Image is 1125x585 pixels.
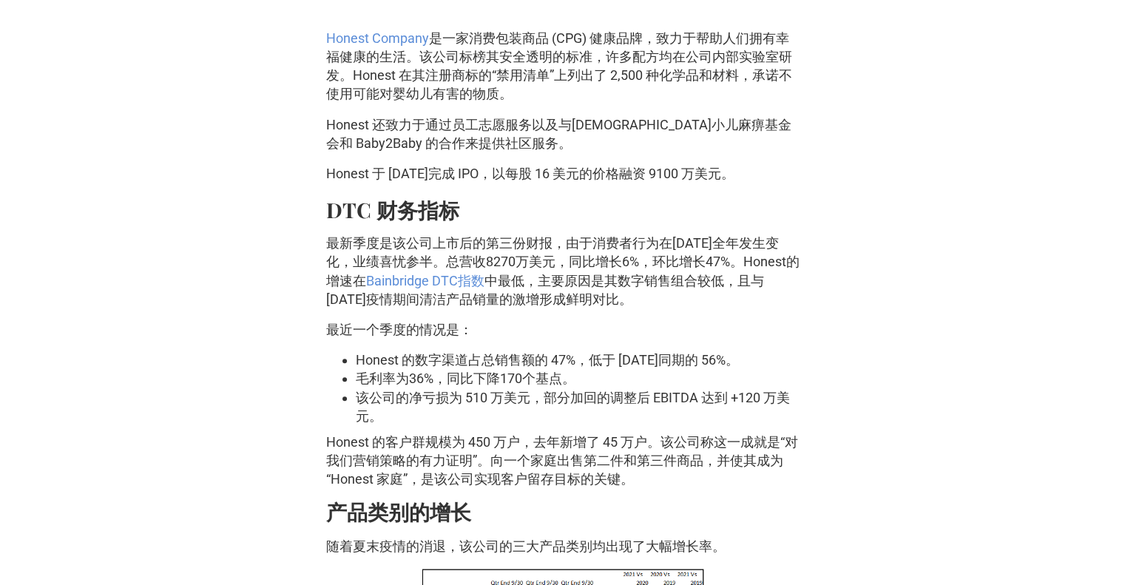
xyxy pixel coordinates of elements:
font: Honest 还致力于通过员工志愿服务以及与[DEMOGRAPHIC_DATA]小儿麻痹基金会和 Baby2Baby 的合作来提供社区服务。 [326,117,791,151]
font: 最新季度是该公司上市后的第三份财报，由于消费者行为在[DATE]全年发生变化，业绩喜忧参半。总营收8270万美元，同比增长6%，环比增长47%。Honest的增速在 [326,235,800,288]
font: 该公司的净亏损为 510 万美元，部分加回的调整后 EBITDA 达到 +120 万美元。 [356,390,790,424]
font: 最近一个季度的情况是： [326,322,473,337]
font: 产品类别的增长 [326,500,471,525]
font: 随着夏末疫情的消退，该公司的三大产品类别均出现了大幅增长率。 [326,538,726,554]
a: Honest Company [326,30,429,46]
font: Honest 的客户群规模为 450 万户，去年新增了 45 万户。该公司称这一成就是“对我们营销策略的有力证明”。向一个家庭出售第二件和第三件商品，并使其成为“Honest 家庭”，是该公司实... [326,434,798,487]
font: 是一家消费包装商品 (CPG) 健康品牌，致力于帮助人们拥有幸福健康的生活。该公司标榜其安全透明的标准，许多配方均在公司内部实验室研发。Honest 在其注册商标的“禁用清单”上列出了 2,50... [326,30,792,102]
font: DTC 财务指标 [326,196,459,223]
a: Bainbridge DTC指数 [366,273,484,288]
font: 毛利率为36%，同比下降170个基点。 [356,371,575,386]
font: 中最低，主要原因是其数字销售组合较低，且与[DATE]疫情期间清洁产品销量的激增形成鲜明对比。 [326,273,764,307]
font: Honest 的数字渠道占总销售额的 47%，低于 [DATE]同期的 56%。 [356,352,739,368]
font: Honest 于 [DATE]完成 IPO，以每股 16 美元的价格融资 9100 万美元。 [326,166,734,181]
